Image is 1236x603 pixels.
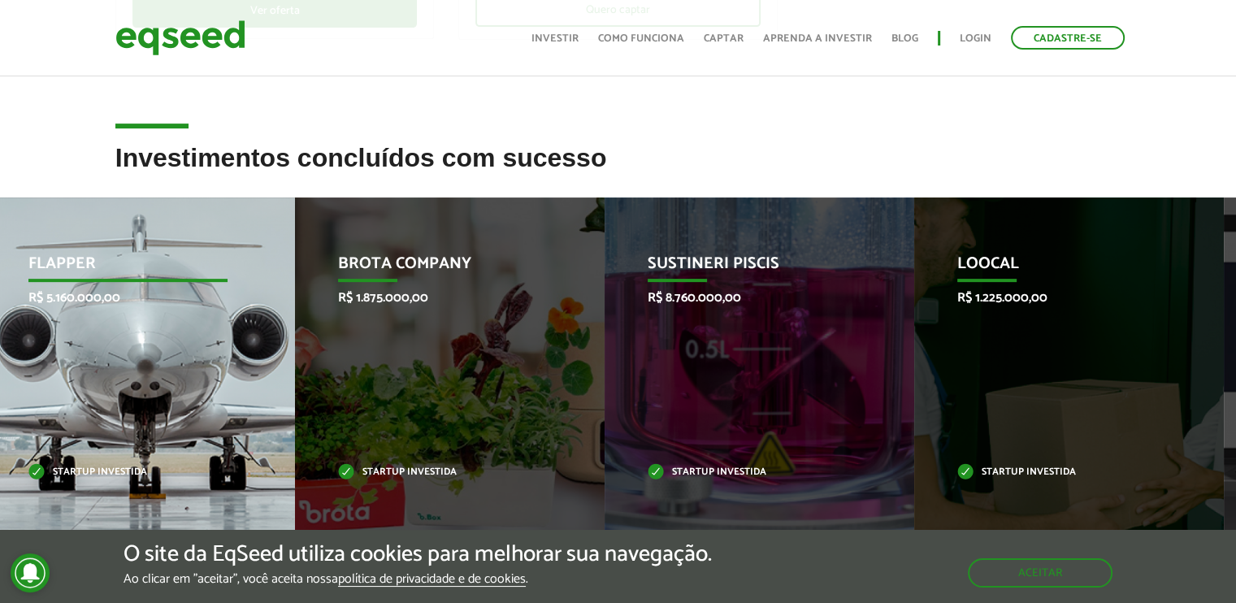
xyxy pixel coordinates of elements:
[957,290,1157,306] p: R$ 1.225.000,00
[648,254,848,282] p: Sustineri Piscis
[704,33,744,44] a: Captar
[338,254,538,282] p: Brota Company
[115,144,1121,197] h2: Investimentos concluídos com sucesso
[531,33,579,44] a: Investir
[1011,26,1125,50] a: Cadastre-se
[763,33,872,44] a: Aprenda a investir
[891,33,918,44] a: Blog
[960,33,991,44] a: Login
[28,254,228,282] p: Flapper
[115,16,245,59] img: EqSeed
[968,558,1112,588] button: Aceitar
[338,573,526,587] a: política de privacidade e de cookies
[338,290,538,306] p: R$ 1.875.000,00
[598,33,684,44] a: Como funciona
[957,468,1157,477] p: Startup investida
[957,254,1157,282] p: Loocal
[648,290,848,306] p: R$ 8.760.000,00
[124,542,712,567] h5: O site da EqSeed utiliza cookies para melhorar sua navegação.
[28,290,228,306] p: R$ 5.160.000,00
[648,468,848,477] p: Startup investida
[28,468,228,477] p: Startup investida
[338,468,538,477] p: Startup investida
[124,571,712,587] p: Ao clicar em "aceitar", você aceita nossa .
